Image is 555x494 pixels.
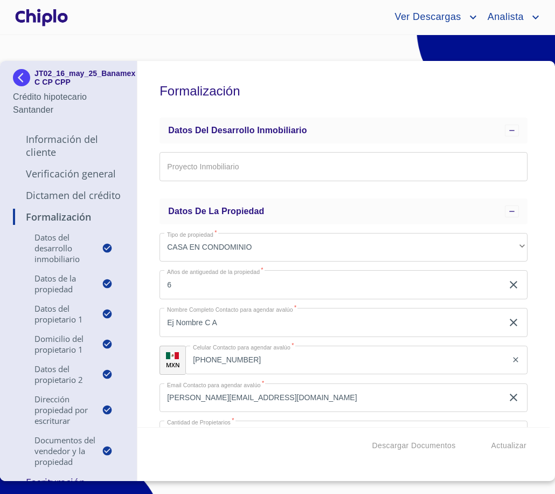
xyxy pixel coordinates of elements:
button: clear input [507,391,520,404]
button: Actualizar [487,436,531,456]
button: clear input [507,278,520,291]
p: Datos del propietario 1 [13,303,102,325]
p: Escrituración [13,476,124,489]
div: Datos de la propiedad [159,198,528,224]
p: Datos del Desarrollo Inmobiliario [13,232,102,264]
p: Información del Cliente [13,133,124,159]
button: Descargar Documentos [367,436,460,456]
p: Domicilio del Propietario 1 [13,333,102,355]
img: R93DlvwvvjP9fbrDwZeCRYBHk45OWMq+AAOlFVsxT89f82nwPLnD58IP7+ANJEaWYhP0Tx8kkA0WlQMPQsAAgwAOmBj20AXj6... [166,352,179,360]
p: Datos de la propiedad [13,273,102,294]
div: 1 [159,421,528,450]
span: Analista [480,9,529,26]
button: account of current user [480,9,542,26]
button: clear input [511,355,520,364]
span: Datos de la propiedad [168,207,264,216]
p: Datos del propietario 2 [13,363,102,385]
div: CASA EN CONDOMINIO [159,233,528,262]
span: Actualizar [491,439,526,452]
p: Crédito hipotecario Santander [13,91,124,116]
p: Dictamen del Crédito [13,189,124,202]
span: Ver Descargas [386,9,466,26]
div: Datos del Desarrollo Inmobiliario [159,118,528,143]
div: JT02_16_may_25_Banamex C CP CPP [13,69,124,91]
p: Formalización [13,210,124,223]
p: Documentos del vendedor y la propiedad [13,435,102,467]
p: MXN [166,361,180,369]
p: Verificación General [13,167,124,180]
span: Descargar Documentos [372,439,455,452]
span: Datos del Desarrollo Inmobiliario [168,126,307,135]
button: account of current user [386,9,479,26]
h5: Formalización [159,69,528,113]
button: clear input [507,316,520,329]
img: Docupass spot blue [13,69,34,86]
p: Dirección Propiedad por Escriturar [13,394,102,426]
p: JT02_16_may_25_Banamex C CP CPP [34,69,135,86]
